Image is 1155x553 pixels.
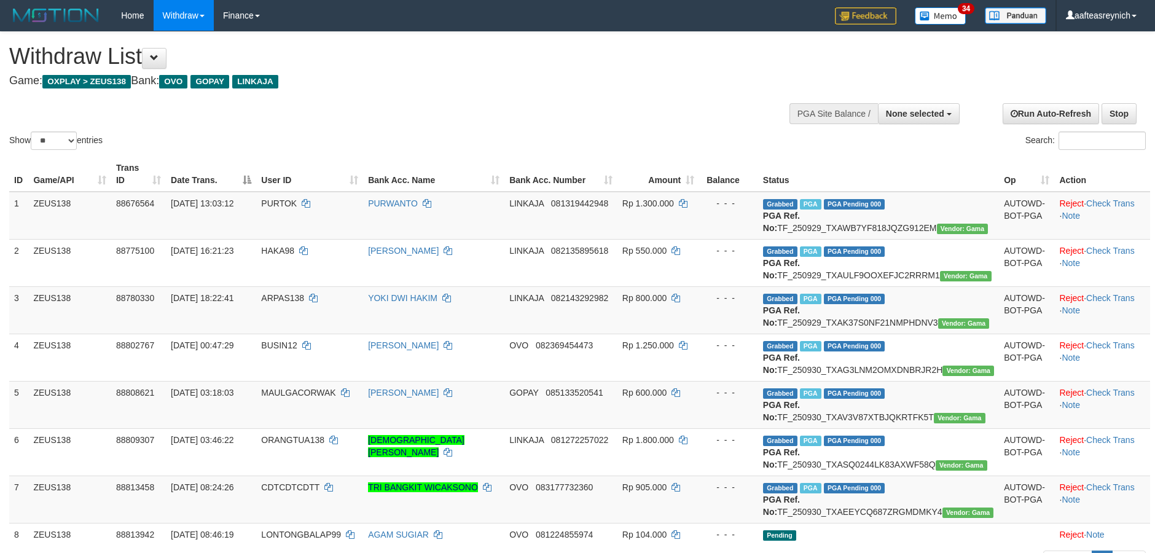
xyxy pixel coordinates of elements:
td: ZEUS138 [28,523,111,546]
span: OVO [159,75,187,88]
span: [DATE] 03:18:03 [171,388,233,398]
div: - - - [704,245,753,257]
a: TRI BANGKIT WICAKSONO [368,482,478,492]
span: Marked by aafsreyleap [800,483,821,493]
div: - - - [704,528,753,541]
span: Pending [763,530,796,541]
span: ARPAS138 [261,293,304,303]
td: TF_250930_TXASQ0244LK83AXWF58Q [758,428,999,476]
a: Reject [1059,293,1084,303]
a: [DEMOGRAPHIC_DATA][PERSON_NAME] [368,435,464,457]
td: AUTOWD-BOT-PGA [999,381,1054,428]
span: Grabbed [763,388,797,399]
span: LINKAJA [509,435,544,445]
span: BUSIN12 [261,340,297,350]
span: Vendor URL: https://trx31.1velocity.biz [936,460,987,471]
td: 2 [9,239,28,286]
th: Game/API: activate to sort column ascending [28,157,111,192]
span: [DATE] 08:24:26 [171,482,233,492]
td: ZEUS138 [28,286,111,334]
div: - - - [704,481,753,493]
span: CDTCDTCDTT [261,482,319,492]
span: Copy 082369454473 to clipboard [536,340,593,350]
td: ZEUS138 [28,192,111,240]
span: 34 [958,3,974,14]
span: Marked by aafnoeunsreypich [800,199,821,210]
span: PGA Pending [824,388,885,399]
span: 88780330 [116,293,154,303]
span: Marked by aafsreyleap [800,341,821,351]
span: Rp 600.000 [622,388,667,398]
span: Marked by aafnoeunsreypich [800,246,821,257]
span: LINKAJA [232,75,278,88]
td: ZEUS138 [28,334,111,381]
span: OVO [509,530,528,539]
td: · · [1054,192,1150,240]
span: GOPAY [509,388,538,398]
span: Copy 081319442948 to clipboard [551,198,608,208]
td: TF_250930_TXAG3LNM2OMXDNBRJR2H [758,334,999,381]
span: OVO [509,482,528,492]
span: Grabbed [763,436,797,446]
span: 88809307 [116,435,154,445]
td: · · [1054,381,1150,428]
th: Bank Acc. Number: activate to sort column ascending [504,157,617,192]
td: · · [1054,286,1150,334]
a: Check Trans [1086,482,1135,492]
img: MOTION_logo.png [9,6,103,25]
th: Trans ID: activate to sort column ascending [111,157,166,192]
a: Note [1062,305,1080,315]
b: PGA Ref. No: [763,305,800,327]
a: YOKI DWI HAKIM [368,293,437,303]
span: 88676564 [116,198,154,208]
span: PGA Pending [824,294,885,304]
img: panduan.png [985,7,1046,24]
span: ORANGTUA138 [261,435,324,445]
span: 88813942 [116,530,154,539]
div: - - - [704,292,753,304]
td: ZEUS138 [28,428,111,476]
b: PGA Ref. No: [763,258,800,280]
b: PGA Ref. No: [763,495,800,517]
h4: Game: Bank: [9,75,758,87]
a: [PERSON_NAME] [368,246,439,256]
label: Show entries [9,131,103,150]
span: 88775100 [116,246,154,256]
td: ZEUS138 [28,381,111,428]
button: None selected [878,103,960,124]
span: OXPLAY > ZEUS138 [42,75,131,88]
td: TF_250929_TXAK37S0NF21NMPHDNV3 [758,286,999,334]
span: LONTONGBALAP99 [261,530,341,539]
span: Vendor URL: https://trx31.1velocity.biz [937,224,989,234]
span: OVO [509,340,528,350]
a: AGAM SUGIAR [368,530,429,539]
th: Status [758,157,999,192]
span: Copy 082135895618 to clipboard [551,246,608,256]
td: · · [1054,334,1150,381]
a: Note [1062,400,1080,410]
span: Marked by aafsreyleap [800,388,821,399]
td: 7 [9,476,28,523]
span: Grabbed [763,341,797,351]
a: Note [1062,447,1080,457]
span: Rp 800.000 [622,293,667,303]
a: Reject [1059,340,1084,350]
span: [DATE] 18:22:41 [171,293,233,303]
span: Grabbed [763,483,797,493]
a: PURWANTO [368,198,418,208]
th: Amount: activate to sort column ascending [617,157,699,192]
a: Note [1062,211,1080,221]
a: Check Trans [1086,246,1135,256]
a: Check Trans [1086,388,1135,398]
th: Action [1054,157,1150,192]
b: PGA Ref. No: [763,353,800,375]
span: None selected [886,109,944,119]
span: Rp 905.000 [622,482,667,492]
span: LINKAJA [509,293,544,303]
th: ID [9,157,28,192]
span: HAKA98 [261,246,294,256]
a: Note [1086,530,1105,539]
span: [DATE] 00:47:29 [171,340,233,350]
a: Note [1062,353,1080,363]
span: 88813458 [116,482,154,492]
